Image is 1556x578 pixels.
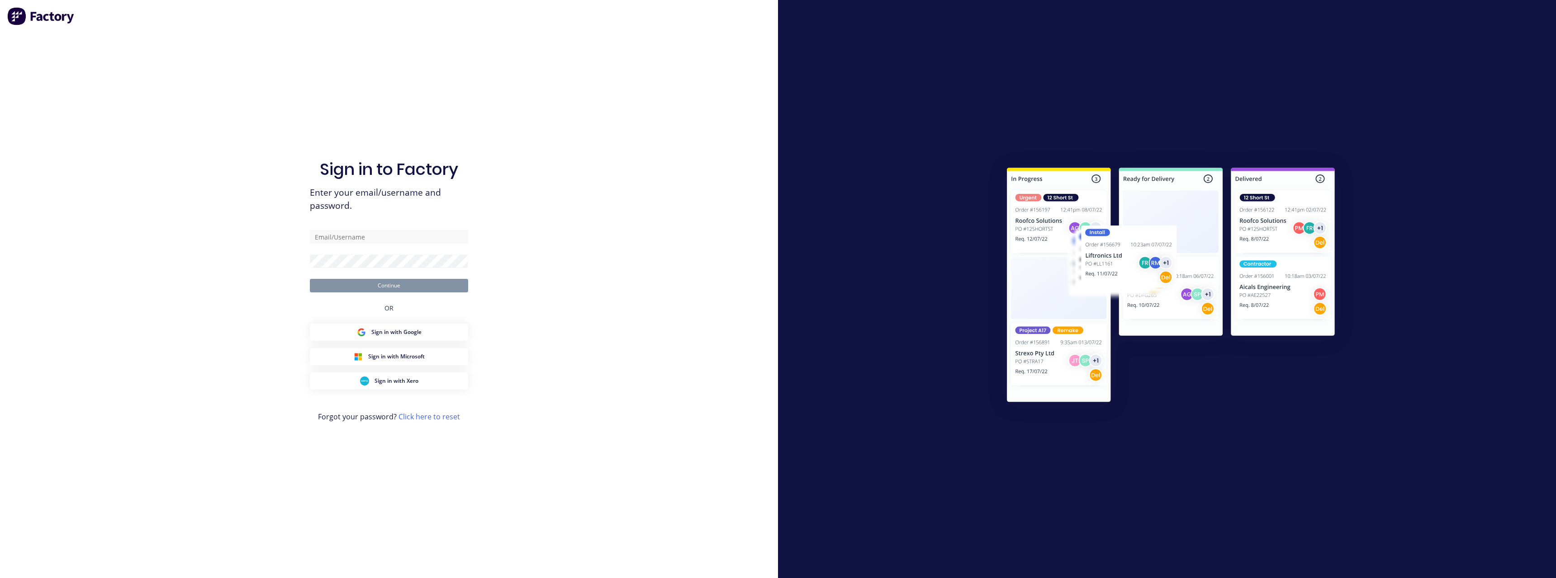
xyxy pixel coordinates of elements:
button: Xero Sign inSign in with Xero [310,372,468,390]
span: Sign in with Microsoft [368,352,425,361]
img: Xero Sign in [360,376,369,385]
img: Factory [7,7,75,25]
button: Google Sign inSign in with Google [310,324,468,341]
button: Continue [310,279,468,292]
div: OR [384,292,394,324]
input: Email/Username [310,230,468,244]
span: Forgot your password? [318,411,460,422]
span: Enter your email/username and password. [310,186,468,212]
img: Google Sign in [357,328,366,337]
img: Sign in [987,150,1355,423]
button: Microsoft Sign inSign in with Microsoft [310,348,468,365]
span: Sign in with Xero [375,377,418,385]
span: Sign in with Google [371,328,422,336]
img: Microsoft Sign in [354,352,363,361]
h1: Sign in to Factory [320,160,458,179]
a: Click here to reset [398,412,460,422]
